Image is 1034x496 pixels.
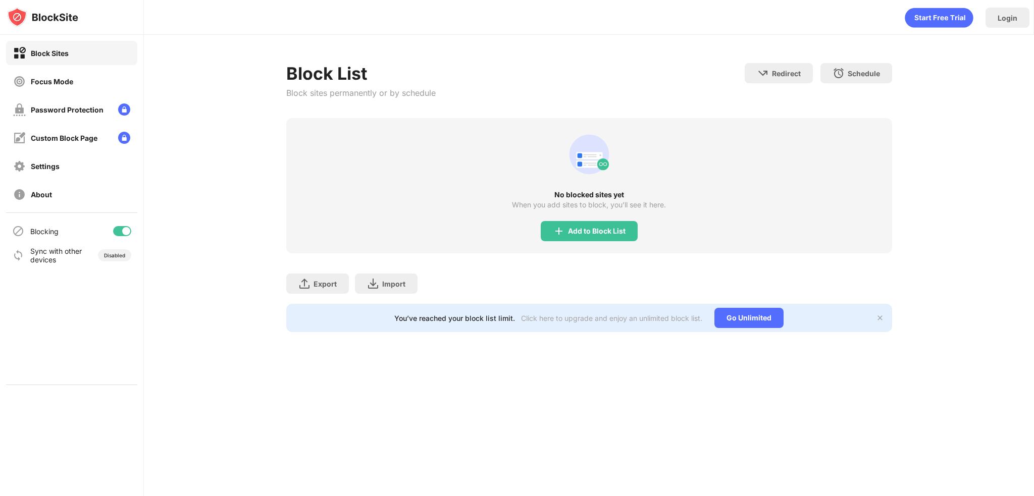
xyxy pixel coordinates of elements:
div: Block List [286,63,436,84]
div: Schedule [848,69,880,78]
div: Login [998,14,1017,22]
img: sync-icon.svg [12,249,24,261]
div: Block Sites [31,49,69,58]
div: When you add sites to block, you’ll see it here. [512,201,666,209]
div: Focus Mode [31,77,73,86]
div: Password Protection [31,105,104,114]
div: Block sites permanently or by schedule [286,88,436,98]
div: Click here to upgrade and enjoy an unlimited block list. [521,314,702,322]
div: animation [565,130,613,179]
div: No blocked sites yet [286,191,892,199]
div: You’ve reached your block list limit. [394,314,515,322]
img: password-protection-off.svg [13,103,26,116]
img: settings-off.svg [13,160,26,173]
img: x-button.svg [876,314,884,322]
img: block-on.svg [13,47,26,60]
div: Add to Block List [568,227,626,235]
img: about-off.svg [13,188,26,201]
div: Custom Block Page [31,134,97,142]
img: blocking-icon.svg [12,225,24,237]
div: animation [905,8,973,28]
img: customize-block-page-off.svg [13,132,26,144]
div: About [31,190,52,199]
div: Redirect [772,69,801,78]
div: Export [314,280,337,288]
img: lock-menu.svg [118,103,130,116]
div: Import [382,280,405,288]
img: lock-menu.svg [118,132,130,144]
div: Go Unlimited [714,308,784,328]
img: logo-blocksite.svg [7,7,78,27]
div: Sync with other devices [30,247,82,264]
img: focus-off.svg [13,75,26,88]
div: Disabled [104,252,125,258]
div: Blocking [30,227,59,236]
div: Settings [31,162,60,171]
